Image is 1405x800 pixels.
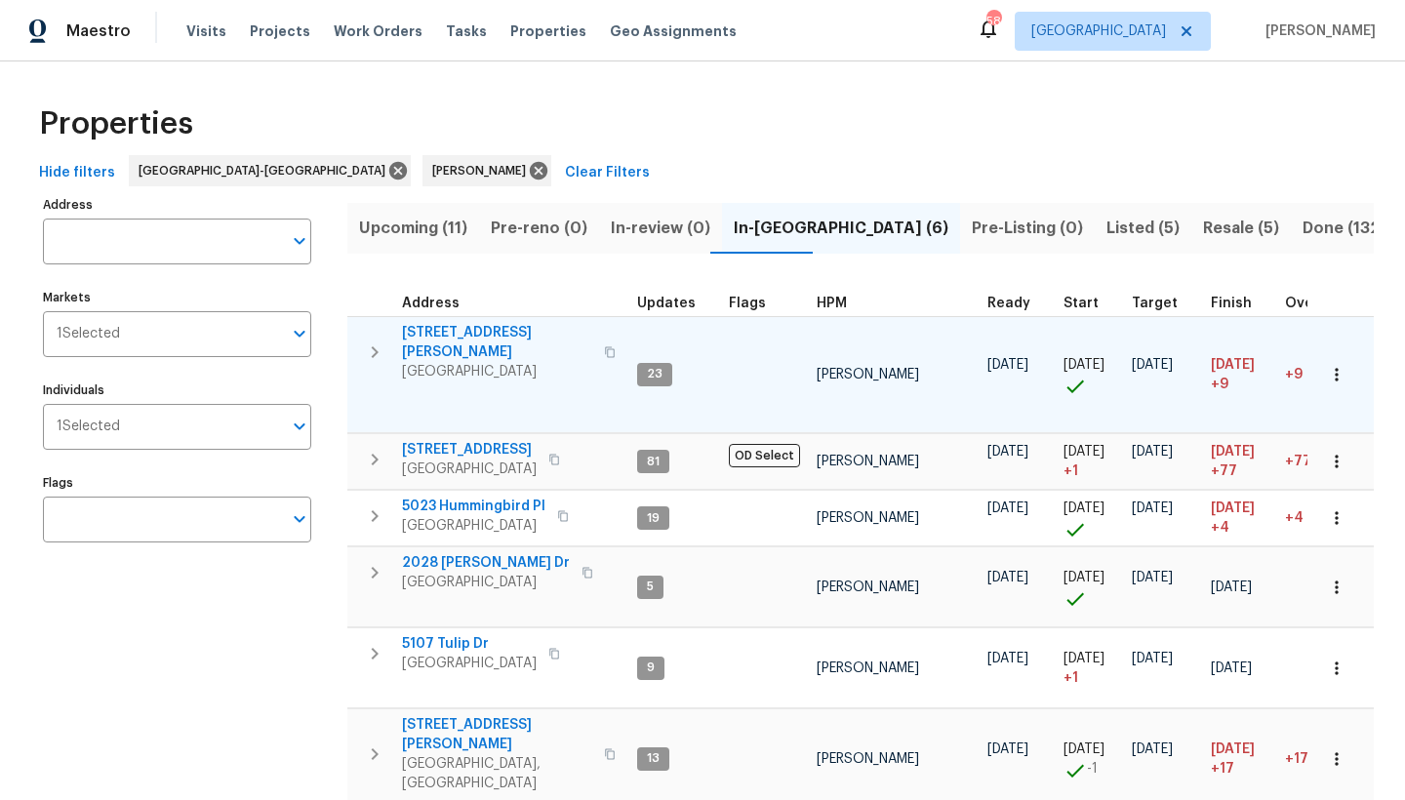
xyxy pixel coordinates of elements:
span: [DATE] [1064,445,1104,459]
button: Open [286,413,313,440]
span: [DATE] [987,652,1028,665]
td: Project started on time [1056,547,1124,627]
span: 13 [639,750,667,767]
label: Markets [43,292,311,303]
span: Target [1132,297,1178,310]
td: 9 day(s) past target finish date [1277,316,1361,433]
span: [DATE] [1211,501,1255,515]
span: 81 [639,454,667,470]
label: Address [43,199,311,211]
span: Upcoming (11) [359,215,467,242]
td: Scheduled to finish 9 day(s) late [1203,316,1277,433]
span: [DATE] [1211,358,1255,372]
span: [GEOGRAPHIC_DATA] [1031,21,1166,41]
span: [DATE] [1211,661,1252,675]
span: [DATE] [1064,652,1104,665]
button: Open [286,505,313,533]
td: Project started on time [1056,316,1124,433]
span: [GEOGRAPHIC_DATA] [402,460,537,479]
div: Earliest renovation start date (first business day after COE or Checkout) [987,297,1048,310]
label: Flags [43,477,311,489]
span: [DATE] [1132,501,1173,515]
span: Start [1064,297,1099,310]
span: [GEOGRAPHIC_DATA] [402,516,545,536]
span: Pre-reno (0) [491,215,587,242]
span: [PERSON_NAME] [817,752,919,766]
span: Listed (5) [1106,215,1180,242]
span: +4 [1285,511,1304,525]
span: HPM [817,297,847,310]
span: [DATE] [1132,742,1173,756]
button: Clear Filters [557,155,658,191]
div: Projected renovation finish date [1211,297,1269,310]
span: Properties [510,21,586,41]
span: [DATE] [1064,501,1104,515]
span: 1 Selected [57,419,120,435]
span: [DATE] [1211,742,1255,756]
span: [GEOGRAPHIC_DATA] [402,362,592,381]
div: Days past target finish date [1285,297,1353,310]
div: [GEOGRAPHIC_DATA]-[GEOGRAPHIC_DATA] [129,155,411,186]
span: [DATE] [1064,358,1104,372]
span: [DATE] [987,358,1028,372]
span: Pre-Listing (0) [972,215,1083,242]
button: Open [286,227,313,255]
span: +77 [1211,461,1237,481]
span: Tasks [446,24,487,38]
span: [PERSON_NAME] [817,368,919,381]
td: 77 day(s) past target finish date [1277,434,1361,490]
span: Maestro [66,21,131,41]
span: Ready [987,297,1030,310]
span: 5107 Tulip Dr [402,634,537,654]
span: Hide filters [39,161,115,185]
span: OD Select [729,444,800,467]
span: [DATE] [1132,358,1173,372]
span: Flags [729,297,766,310]
span: [GEOGRAPHIC_DATA]-[GEOGRAPHIC_DATA] [139,161,393,180]
span: Clear Filters [565,161,650,185]
span: 5 [639,579,662,595]
span: Updates [637,297,696,310]
span: [DATE] [1211,580,1252,594]
div: 58 [986,12,1000,31]
td: Project started 1 days late [1056,628,1124,708]
span: [STREET_ADDRESS] [402,440,537,460]
span: 9 [639,660,662,676]
span: [DATE] [1132,652,1173,665]
span: [DATE] [1064,742,1104,756]
span: [DATE] [987,501,1028,515]
span: [DATE] [1132,445,1173,459]
span: 1 Selected [57,326,120,342]
span: [PERSON_NAME] [817,511,919,525]
span: Finish [1211,297,1252,310]
span: [STREET_ADDRESS][PERSON_NAME] [402,323,592,362]
span: [PERSON_NAME] [817,455,919,468]
span: Visits [186,21,226,41]
span: + 1 [1064,461,1078,481]
span: [PERSON_NAME] [1258,21,1376,41]
span: -1 [1087,759,1098,779]
span: Projects [250,21,310,41]
span: In-review (0) [611,215,710,242]
span: +4 [1211,518,1229,538]
span: [GEOGRAPHIC_DATA], [GEOGRAPHIC_DATA] [402,754,592,793]
button: Hide filters [31,155,123,191]
span: [DATE] [1132,571,1173,584]
div: [PERSON_NAME] [422,155,551,186]
span: In-[GEOGRAPHIC_DATA] (6) [734,215,948,242]
td: Project started on time [1056,491,1124,546]
span: Done (132) [1303,215,1385,242]
span: Work Orders [334,21,422,41]
span: Overall [1285,297,1336,310]
span: [DATE] [1211,445,1255,459]
span: Resale (5) [1203,215,1279,242]
span: [PERSON_NAME] [817,661,919,675]
button: Open [286,320,313,347]
span: 23 [639,366,670,382]
td: Scheduled to finish 77 day(s) late [1203,434,1277,490]
span: [PERSON_NAME] [432,161,534,180]
span: [DATE] [987,742,1028,756]
span: Properties [39,114,193,134]
span: [GEOGRAPHIC_DATA] [402,573,570,592]
span: [DATE] [987,571,1028,584]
